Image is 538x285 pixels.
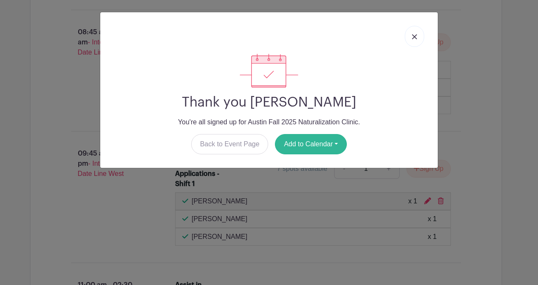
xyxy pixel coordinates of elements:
[107,94,431,110] h2: Thank you [PERSON_NAME]
[191,134,269,154] a: Back to Event Page
[275,134,347,154] button: Add to Calendar
[107,117,431,127] p: You're all signed up for Austin Fall 2025 Naturalization Clinic.
[240,54,298,88] img: signup_complete-c468d5dda3e2740ee63a24cb0ba0d3ce5d8a4ecd24259e683200fb1569d990c8.svg
[412,34,417,39] img: close_button-5f87c8562297e5c2d7936805f587ecaba9071eb48480494691a3f1689db116b3.svg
